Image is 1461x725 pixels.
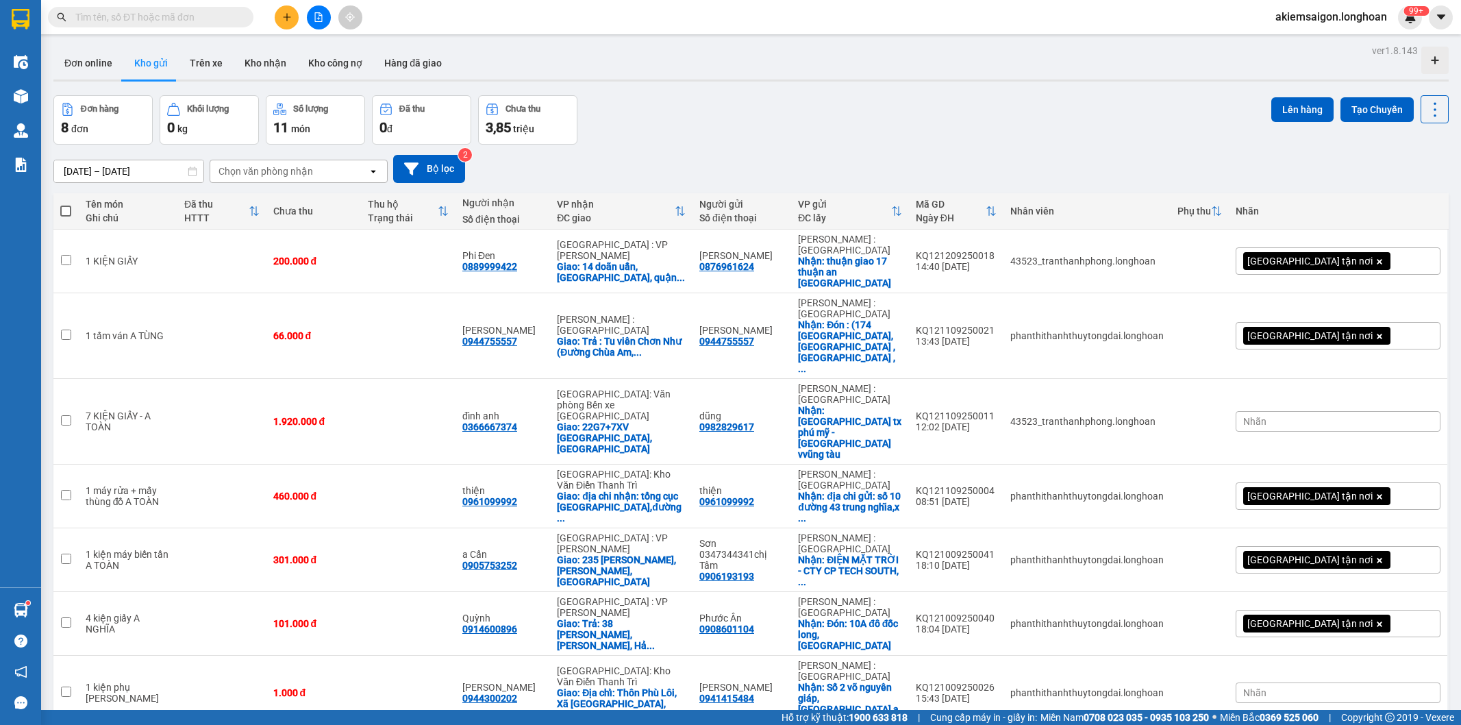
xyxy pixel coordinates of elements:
button: Kho gửi [123,47,179,79]
div: [GEOGRAPHIC_DATA]: Kho Văn Điển Thanh Trì [557,665,686,687]
span: question-circle [14,635,27,648]
div: Ghi chú [86,212,171,223]
div: 301.000 đ [273,554,354,565]
button: Lên hàng [1271,97,1334,122]
button: Tạo Chuyến [1340,97,1414,122]
div: phanthithanhthuytongdai.longhoan [1010,554,1164,565]
div: 43523_tranthanhphong.longhoan [1010,416,1164,427]
span: caret-down [1435,11,1447,23]
div: Phước Ân [699,613,784,624]
span: akiemsaigon.longhoan [1264,8,1398,25]
button: caret-down [1429,5,1453,29]
div: Người gửi [699,199,784,210]
div: 1 tấm ván A TÙNG [86,330,171,341]
div: [GEOGRAPHIC_DATA]: Văn phòng Bến xe [GEOGRAPHIC_DATA] [557,389,686,421]
input: Tìm tên, số ĐT hoặc mã đơn [75,10,237,25]
div: 0944755557 [699,336,754,347]
span: 11 [273,119,288,136]
span: plus [282,12,292,22]
img: solution-icon [14,158,28,172]
div: Nguyễn Như Quỳnh [462,682,543,693]
div: 13:43 [DATE] [916,336,997,347]
div: 0944755557 [462,336,517,347]
div: 12:02 [DATE] [916,421,997,432]
sup: 2 [458,148,472,162]
div: Đã thu [184,199,249,210]
div: Ngày ĐH [916,212,986,223]
div: Giao: 14 doãn uẩn, phường khuê mỹ, quận ngũ hành sơn, tp đà nẵng, ktx phía đông đà nẵng [557,261,686,283]
sup: 1 [26,601,30,605]
div: KQ121009250026 [916,682,997,693]
div: Số lượng [293,104,328,114]
button: Chưa thu3,85 triệu [478,95,577,145]
div: [GEOGRAPHIC_DATA] : VP [PERSON_NAME] [557,239,686,261]
span: copyright [1385,713,1395,722]
img: logo-vxr [12,9,29,29]
span: ... [557,513,565,524]
div: 18:10 [DATE] [916,560,997,571]
span: [GEOGRAPHIC_DATA] tận nơi [1247,554,1373,566]
span: [GEOGRAPHIC_DATA] tận nơi [1247,490,1373,502]
div: 15:43 [DATE] [916,693,997,704]
div: 1 KIỆN GIẤY [86,256,171,267]
div: phanthithanhthuytongdai.longhoan [1010,618,1164,629]
button: Trên xe [179,47,234,79]
span: ... [798,513,806,524]
div: Thu hộ [368,199,438,210]
div: KQ121209250018 [916,250,997,261]
button: Đơn online [53,47,123,79]
div: Giao: 235 Bế Văn Đàn,Thanh Khê, Đà Nẵng [557,554,686,587]
span: kg [177,123,188,134]
div: [PERSON_NAME] : [GEOGRAPHIC_DATA] [798,383,902,405]
th: Toggle SortBy [550,193,692,230]
div: Phi Đen [462,250,543,261]
div: ver 1.8.143 [1372,43,1418,58]
span: aim [345,12,355,22]
strong: 0708 023 035 - 0935 103 250 [1084,712,1209,723]
span: message [14,696,27,709]
div: 101.000 đ [273,618,354,629]
div: Số điện thoại [462,214,543,225]
div: [GEOGRAPHIC_DATA] : VP [PERSON_NAME] [557,596,686,618]
input: Select a date range. [54,160,203,182]
th: Toggle SortBy [909,193,1003,230]
div: đình anh [462,410,543,421]
div: Số điện thoại [699,212,784,223]
div: Chưa thu [505,104,540,114]
div: 08:51 [DATE] [916,496,997,507]
div: Nhận: ĐIỆN MẶT TRỜI - CTY CP TECH SOUTH, Nguyễn Gia Thiều, Phường 12, Vũng Tàu, Bà Rịa - Vũng Tàu [798,554,902,587]
div: Đơn hàng [81,104,118,114]
div: ĐC giao [557,212,675,223]
div: Khối lượng [187,104,229,114]
div: Nhận: Đón : (174 Tây Hoà, Phước Long , Thủ Đức , HCM [798,319,902,374]
img: warehouse-icon [14,123,28,138]
span: ... [650,709,658,720]
button: Kho công nợ [297,47,373,79]
img: warehouse-icon [14,89,28,103]
th: Toggle SortBy [361,193,455,230]
span: triệu [513,123,534,134]
th: Toggle SortBy [791,193,909,230]
span: Miền Nam [1040,710,1209,725]
span: ... [647,640,655,651]
div: Nhân viên [1010,206,1164,217]
button: Kho nhận [234,47,297,79]
button: Đã thu0đ [372,95,471,145]
th: Toggle SortBy [177,193,266,230]
span: 8 [61,119,68,136]
span: [GEOGRAPHIC_DATA] tận nơi [1247,330,1373,342]
div: 0905753252 [462,560,517,571]
div: [PERSON_NAME] : [GEOGRAPHIC_DATA] [798,596,902,618]
div: 1.920.000 đ [273,416,354,427]
div: 0366667374 [462,421,517,432]
div: Mã GD [916,199,986,210]
div: Nhãn [1236,206,1440,217]
div: ANH XUÂN [699,250,784,261]
span: file-add [314,12,323,22]
span: 3,85 [486,119,511,136]
div: Giao: Trả: 38 Nguyễn Chí Thanh, Thạch Thang, Hải Châu, Đà Nẵng [557,618,686,651]
span: Nhãn [1243,416,1266,427]
div: KQ121009250041 [916,549,997,560]
div: Đã thu [399,104,425,114]
div: 14:40 [DATE] [916,261,997,272]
